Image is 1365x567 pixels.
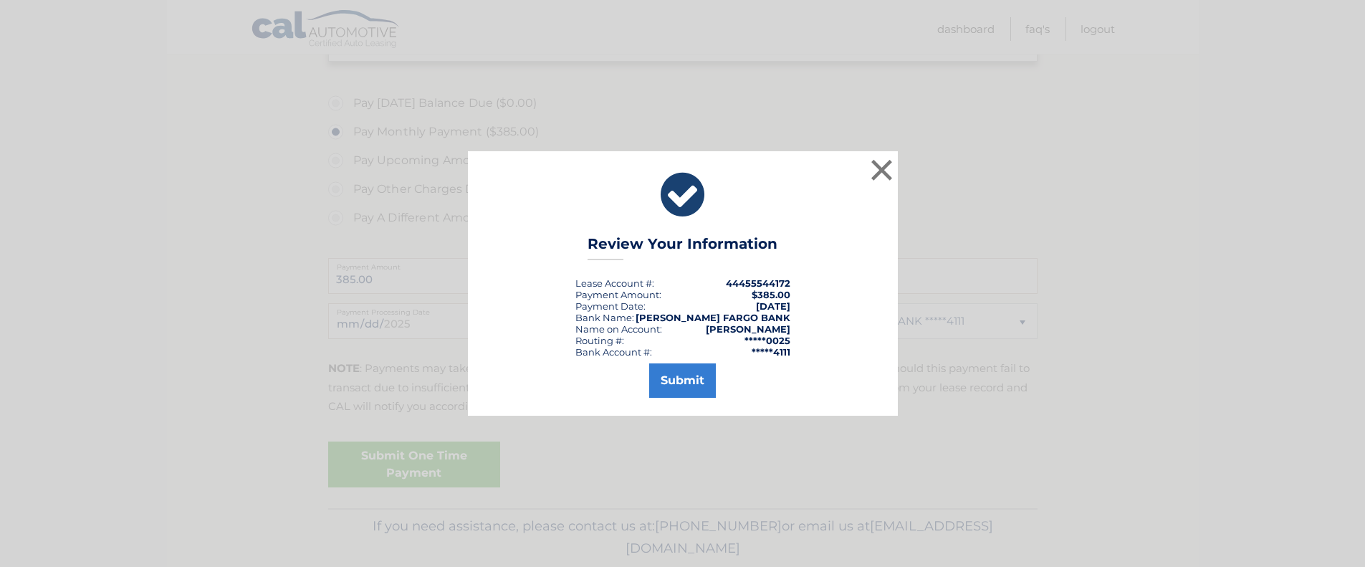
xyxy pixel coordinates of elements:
[575,300,643,312] span: Payment Date
[706,323,790,335] strong: [PERSON_NAME]
[868,156,896,184] button: ×
[575,323,662,335] div: Name on Account:
[575,289,661,300] div: Payment Amount:
[649,363,716,398] button: Submit
[752,289,790,300] span: $385.00
[575,335,624,346] div: Routing #:
[575,346,652,358] div: Bank Account #:
[575,312,634,323] div: Bank Name:
[756,300,790,312] span: [DATE]
[588,235,777,260] h3: Review Your Information
[575,277,654,289] div: Lease Account #:
[636,312,790,323] strong: [PERSON_NAME] FARGO BANK
[726,277,790,289] strong: 44455544172
[575,300,646,312] div: :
